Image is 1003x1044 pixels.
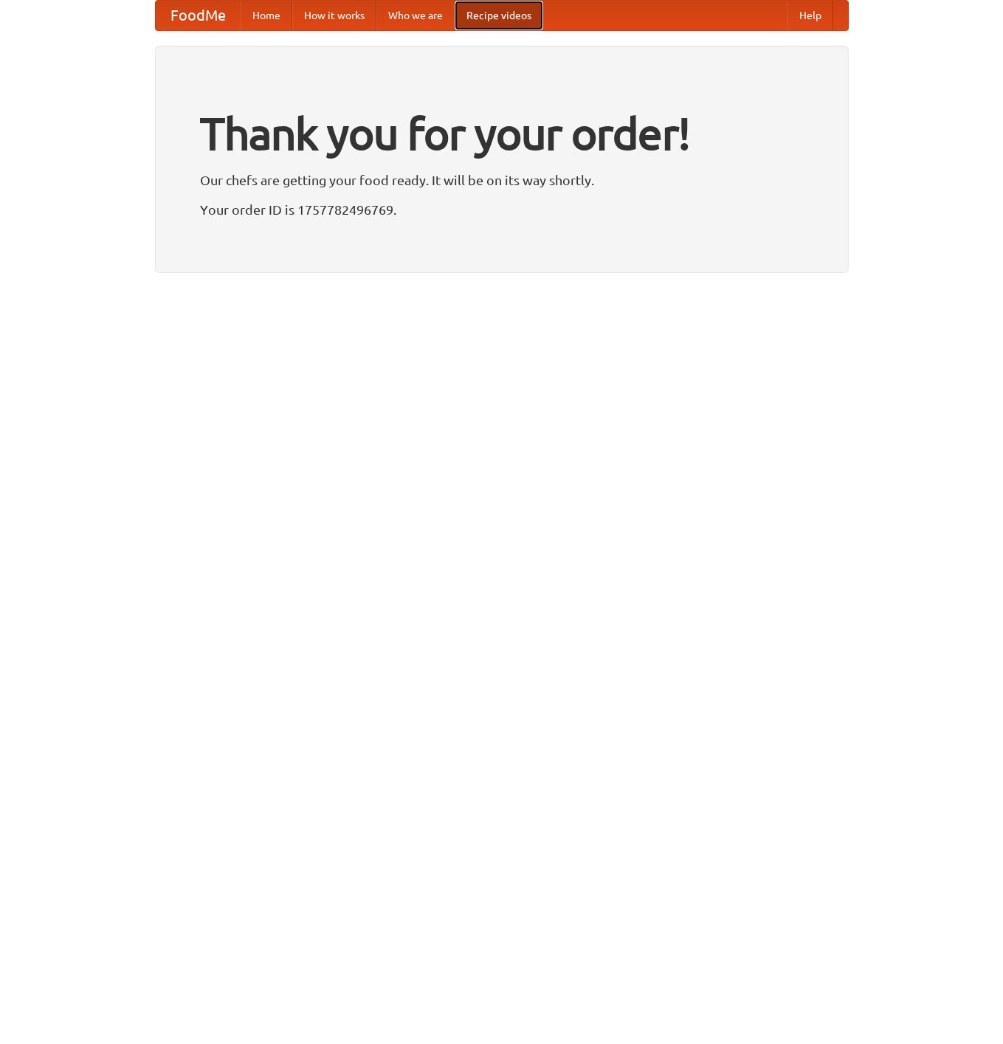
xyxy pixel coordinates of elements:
[200,98,804,169] h1: Thank you for your order!
[200,198,804,221] p: Your order ID is 1757782496769.
[455,1,543,30] a: Recipe videos
[787,1,833,30] a: Help
[376,1,455,30] a: Who we are
[200,169,804,191] p: Our chefs are getting your food ready. It will be on its way shortly.
[292,1,376,30] a: How it works
[156,1,241,30] a: FoodMe
[241,1,292,30] a: Home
